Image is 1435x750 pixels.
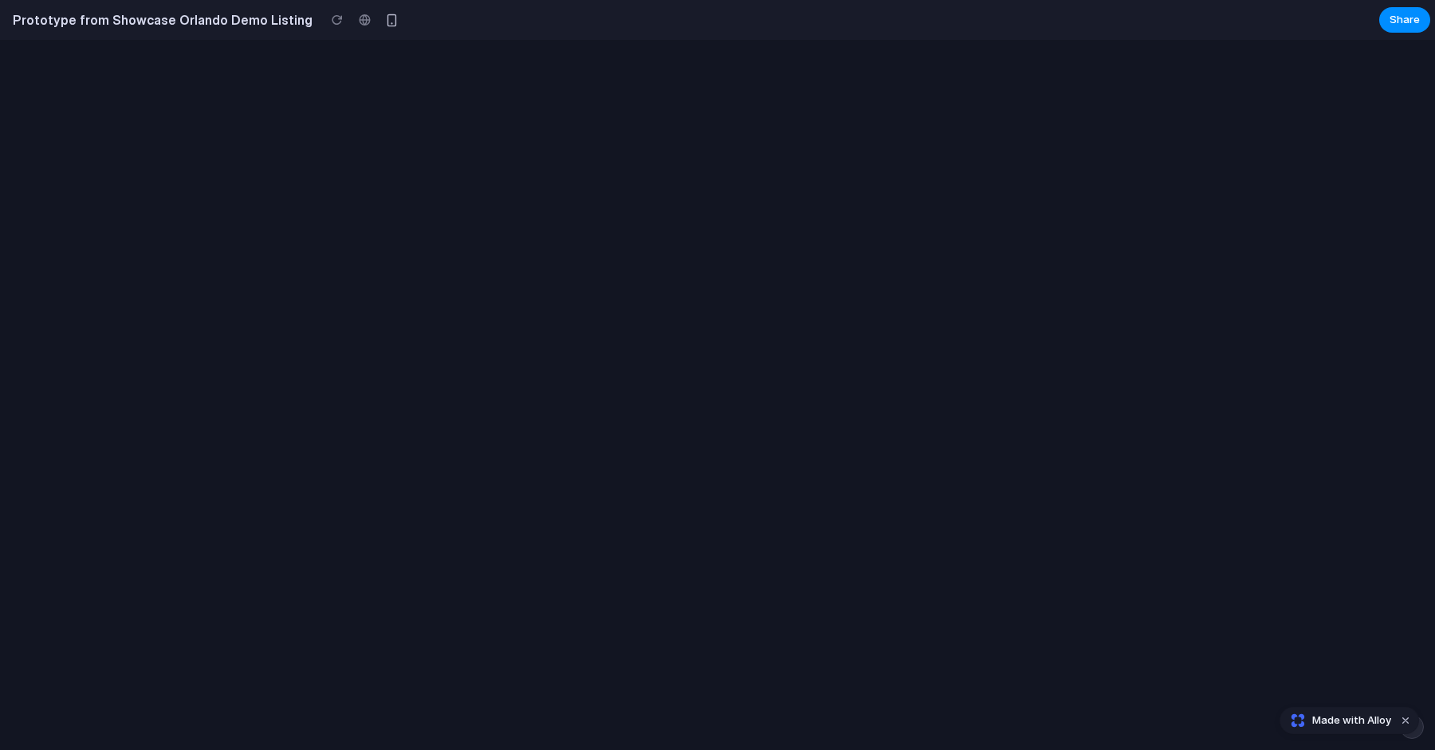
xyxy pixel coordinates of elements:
span: Made with Alloy [1312,713,1391,728]
button: Share [1379,7,1430,33]
h2: Prototype from Showcase Orlando Demo Listing [6,10,313,29]
a: Made with Alloy [1280,713,1393,728]
button: Dismiss watermark [1396,711,1415,730]
span: Share [1390,12,1420,28]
